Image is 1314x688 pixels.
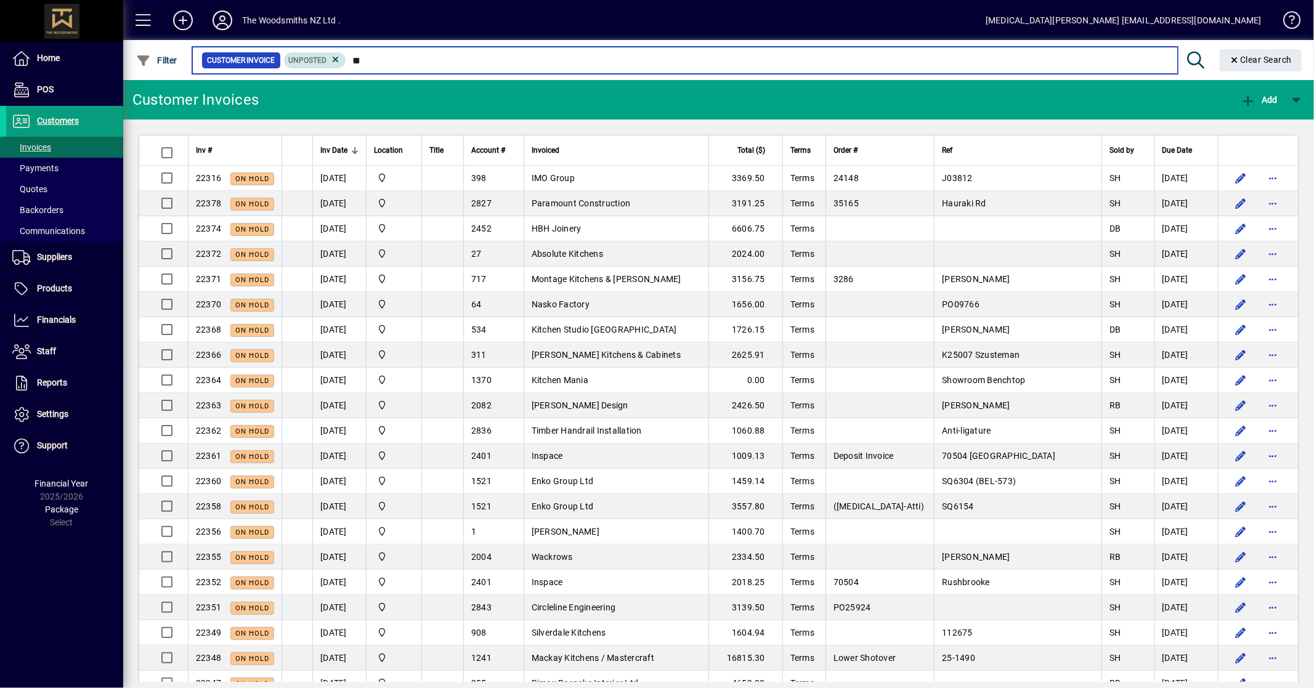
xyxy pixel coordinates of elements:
[312,241,366,267] td: [DATE]
[1231,496,1251,516] button: Edit
[1109,144,1146,157] div: Sold by
[1154,342,1219,368] td: [DATE]
[1263,446,1283,466] button: More options
[37,409,68,419] span: Settings
[1263,244,1283,264] button: More options
[1263,522,1283,541] button: More options
[532,552,573,562] span: Wackrows
[471,144,516,157] div: Account #
[942,173,973,183] span: J03812
[1231,320,1251,339] button: Edit
[1263,193,1283,213] button: More options
[133,49,180,71] button: Filter
[942,375,1025,385] span: Showroom Benchtop
[1231,294,1251,314] button: Edit
[320,144,359,157] div: Inv Date
[312,469,366,494] td: [DATE]
[942,350,1020,360] span: K25007 Szusteman
[196,299,221,309] span: 22370
[235,200,269,208] span: On hold
[471,224,492,233] span: 2452
[163,9,203,31] button: Add
[374,144,403,157] span: Location
[429,144,456,157] div: Title
[196,527,221,536] span: 22356
[6,431,123,461] a: Support
[37,440,68,450] span: Support
[196,552,221,562] span: 22355
[942,325,1010,334] span: [PERSON_NAME]
[942,501,974,511] span: SQ6154
[716,144,776,157] div: Total ($)
[708,494,782,519] td: 3557.80
[708,393,782,418] td: 2426.50
[312,570,366,595] td: [DATE]
[1154,241,1219,267] td: [DATE]
[37,84,54,94] span: POS
[6,200,123,221] a: Backorders
[6,399,123,430] a: Settings
[1231,572,1251,592] button: Edit
[1154,292,1219,317] td: [DATE]
[1231,168,1251,188] button: Edit
[374,575,414,589] span: The Woodsmiths
[942,299,979,309] span: PO09766
[1154,216,1219,241] td: [DATE]
[196,274,221,284] span: 22371
[235,427,269,435] span: On hold
[374,500,414,513] span: The Woodsmiths
[196,144,212,157] span: Inv #
[312,191,366,216] td: [DATE]
[374,550,414,564] span: The Woodsmiths
[1154,166,1219,191] td: [DATE]
[1154,393,1219,418] td: [DATE]
[312,216,366,241] td: [DATE]
[790,350,814,360] span: Terms
[12,226,85,236] span: Communications
[312,443,366,469] td: [DATE]
[207,54,275,67] span: Customer Invoice
[833,501,924,511] span: ([MEDICAL_DATA]-Atti)
[708,317,782,342] td: 1726.15
[12,142,51,152] span: Invoices
[471,144,505,157] span: Account #
[235,528,269,536] span: On hold
[132,90,259,110] div: Customer Invoices
[833,274,854,284] span: 3286
[196,144,274,157] div: Inv #
[471,577,492,587] span: 2401
[37,283,72,293] span: Products
[471,198,492,208] span: 2827
[833,577,859,587] span: 70504
[790,552,814,562] span: Terms
[532,527,599,536] span: [PERSON_NAME]
[1231,421,1251,440] button: Edit
[532,299,590,309] span: Nasko Factory
[374,247,414,261] span: The Woodsmiths
[532,249,603,259] span: Absolute Kitchens
[708,267,782,292] td: 3156.75
[1109,552,1121,562] span: RB
[1231,471,1251,491] button: Edit
[833,451,894,461] span: Deposit Invoice
[196,501,221,511] span: 22358
[1263,471,1283,491] button: More options
[1162,144,1211,157] div: Due Date
[471,451,492,461] span: 2401
[471,173,487,183] span: 398
[1263,421,1283,440] button: More options
[235,402,269,410] span: On hold
[790,527,814,536] span: Terms
[374,272,414,286] span: The Woodsmiths
[532,144,559,157] span: Invoiced
[1231,446,1251,466] button: Edit
[6,43,123,74] a: Home
[790,249,814,259] span: Terms
[196,375,221,385] span: 22364
[708,241,782,267] td: 2024.00
[833,198,859,208] span: 35165
[37,252,72,262] span: Suppliers
[790,299,814,309] span: Terms
[289,56,327,65] span: Unposted
[532,426,642,435] span: Timber Handrail Installation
